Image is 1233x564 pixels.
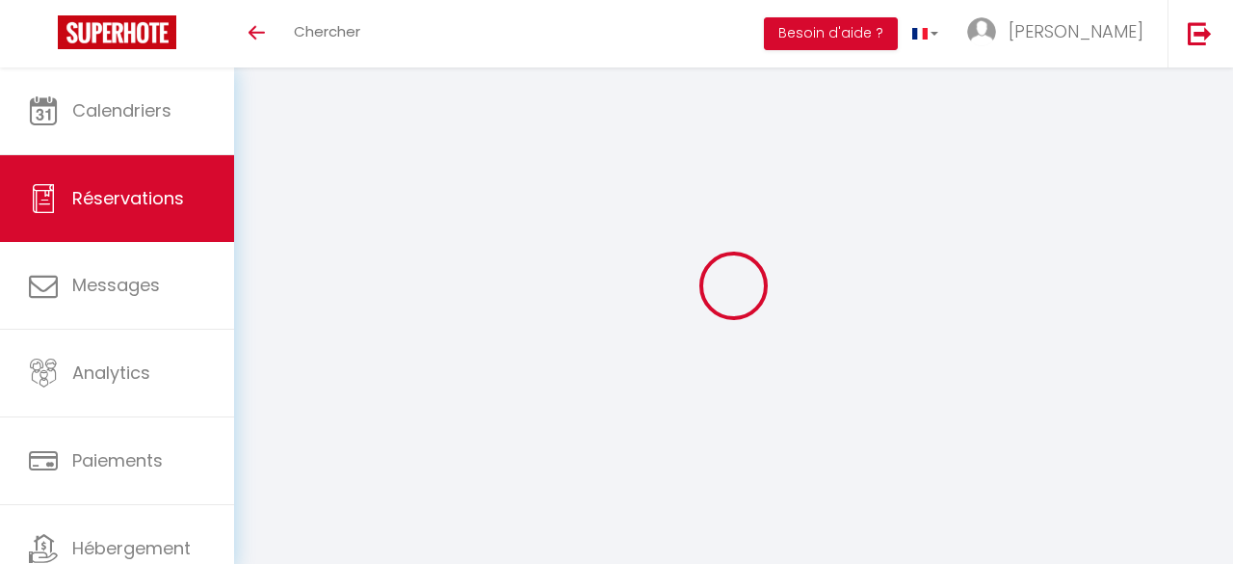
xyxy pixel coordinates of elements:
button: Besoin d'aide ? [764,17,898,50]
span: Paiements [72,448,163,472]
img: logout [1188,21,1212,45]
span: Hébergement [72,536,191,560]
span: Calendriers [72,98,171,122]
span: Réservations [72,186,184,210]
img: Super Booking [58,15,176,49]
span: Messages [72,273,160,297]
span: [PERSON_NAME] [1009,19,1143,43]
span: Chercher [294,21,360,41]
span: Analytics [72,361,150,385]
img: ... [967,17,996,46]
